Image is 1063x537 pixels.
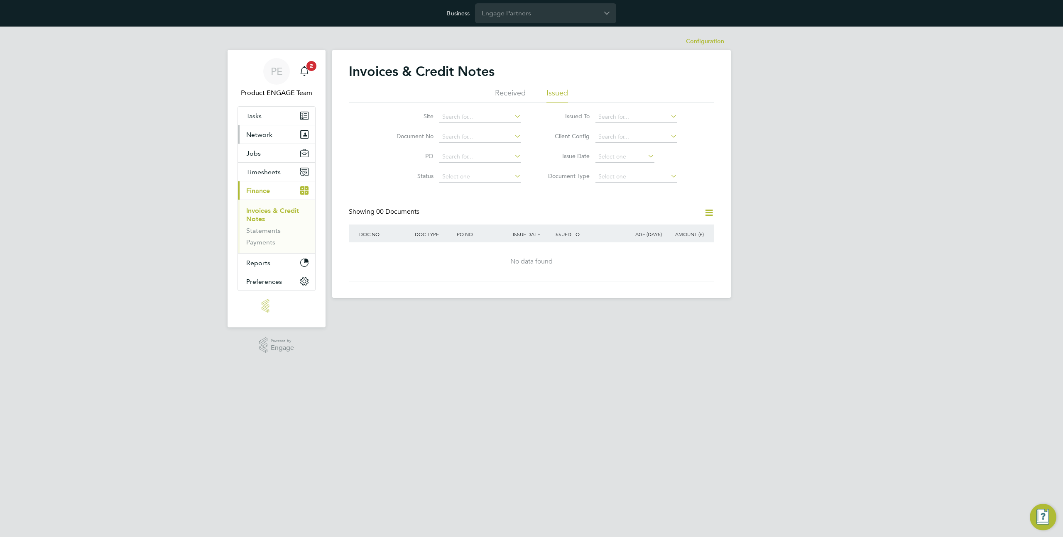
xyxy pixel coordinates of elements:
[622,225,664,244] div: AGE (DAYS)
[296,58,313,85] a: 2
[246,168,281,176] span: Timesheets
[595,111,677,123] input: Search for...
[246,259,270,267] span: Reports
[306,61,316,71] span: 2
[595,171,677,183] input: Select one
[238,181,315,200] button: Finance
[413,225,455,244] div: DOC TYPE
[246,131,272,139] span: Network
[595,131,677,143] input: Search for...
[238,88,316,98] span: Product ENGAGE Team
[238,107,315,125] a: Tasks
[271,337,294,344] span: Powered by
[357,225,413,244] div: DOC NO
[1030,504,1056,530] button: Engage Resource Center
[542,132,590,140] label: Client Config
[595,151,654,163] input: Select one
[542,152,590,160] label: Issue Date
[511,225,553,244] div: ISSUE DATE
[439,111,521,123] input: Search for...
[386,112,434,120] label: Site
[386,152,434,160] label: PO
[238,58,316,98] a: PEProduct ENGAGE Team
[271,66,283,77] span: PE
[238,299,316,312] a: Go to home page
[238,163,315,181] button: Timesheets
[439,171,521,183] input: Select one
[455,225,510,244] div: PO NO
[386,132,434,140] label: Document No
[349,207,421,216] div: Showing
[664,225,706,244] div: AMOUNT (£)
[271,344,294,351] span: Engage
[386,172,434,180] label: Status
[542,172,590,180] label: Document Type
[246,278,282,286] span: Preferences
[246,238,275,246] a: Payments
[246,112,262,120] span: Tasks
[238,125,315,144] button: Network
[228,50,326,327] nav: Main navigation
[349,63,495,80] h2: Invoices & Credit Notes
[546,88,568,103] li: Issued
[238,144,315,162] button: Jobs
[238,254,315,272] button: Reports
[439,151,521,163] input: Search for...
[447,10,470,17] label: Business
[246,187,270,195] span: Finance
[439,131,521,143] input: Search for...
[246,207,299,223] a: Invoices & Credit Notes
[542,112,590,120] label: Issued To
[357,257,706,266] div: No data found
[246,227,281,234] a: Statements
[238,272,315,290] button: Preferences
[259,337,294,353] a: Powered byEngage
[376,207,419,216] span: 00 Documents
[552,225,622,244] div: ISSUED TO
[495,88,526,103] li: Received
[262,299,291,312] img: engage-logo-retina.png
[238,200,315,253] div: Finance
[686,33,724,50] li: Configuration
[246,149,261,157] span: Jobs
